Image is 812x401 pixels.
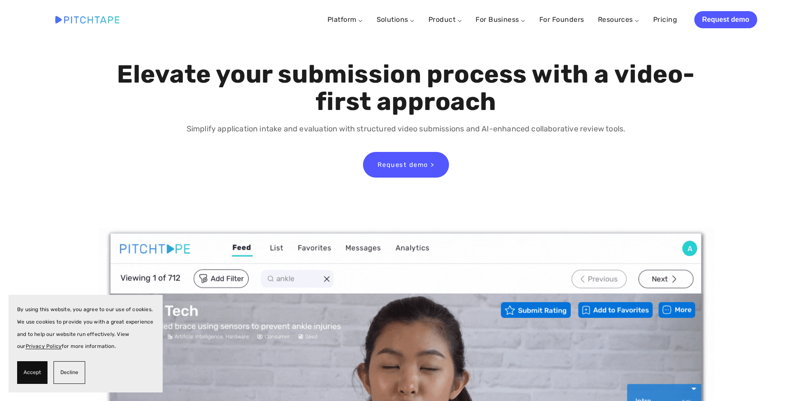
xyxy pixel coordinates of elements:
[539,12,584,27] a: For Founders
[377,15,415,24] a: Solutions ⌵
[363,152,449,178] a: Request demo >
[428,15,462,24] a: Product ⌵
[26,343,62,349] a: Privacy Policy
[24,366,41,379] span: Accept
[694,11,757,28] a: Request demo
[327,15,363,24] a: Platform ⌵
[54,361,85,384] button: Decline
[115,61,697,116] h1: Elevate your submission process with a video-first approach
[653,12,677,27] a: Pricing
[60,366,78,379] span: Decline
[598,15,639,24] a: Resources ⌵
[9,295,163,392] section: Cookie banner
[55,16,119,23] img: Pitchtape | Video Submission Management Software
[115,123,697,135] p: Simplify application intake and evaluation with structured video submissions and AI-enhanced coll...
[17,303,154,353] p: By using this website, you agree to our use of cookies. We use cookies to provide you with a grea...
[476,15,526,24] a: For Business ⌵
[17,361,48,384] button: Accept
